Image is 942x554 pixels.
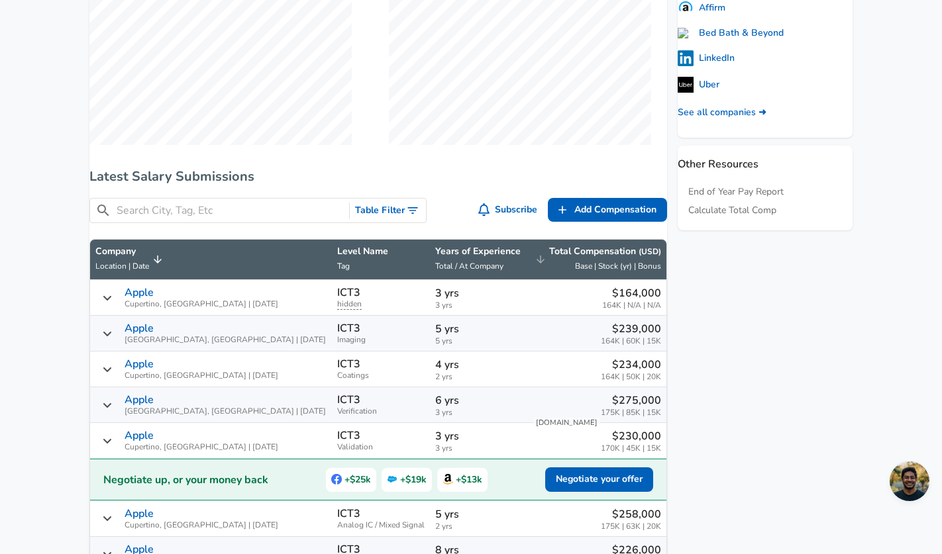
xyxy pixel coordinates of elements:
p: $258,000 [601,506,661,522]
a: Add Compensation [548,198,667,222]
p: $164,000 [602,285,661,301]
span: 3 yrs [435,444,521,453]
p: 3 yrs [435,285,521,301]
span: 2 yrs [435,522,521,531]
span: 2 yrs [435,373,521,381]
p: ICT3 [337,508,360,520]
span: Total / At Company [435,261,503,271]
img: Amazon [443,474,453,485]
p: ICT3 [337,287,360,299]
span: 170K | 45K | 15K [601,444,661,453]
span: Negotiate your offer [556,471,643,488]
p: Company [95,245,149,258]
p: $239,000 [601,321,661,337]
span: Total Compensation (USD) Base | Stock (yr) | Bonus [531,245,661,274]
a: Calculate Total Comp [688,204,776,217]
span: 3 yrs [435,408,521,417]
p: Apple [125,508,154,520]
img: linkedinlogo.png [678,50,694,66]
p: $234,000 [601,357,661,373]
span: Imaging [337,336,425,344]
span: Cupertino, [GEOGRAPHIC_DATA] | [DATE] [125,300,278,308]
a: Bed Bath & Beyond [678,26,784,40]
span: Analog IC / Mixed Signal [337,521,425,530]
a: End of Year Pay Report [688,185,784,199]
span: 175K | 85K | 15K [601,408,661,417]
p: ICT3 [337,358,360,370]
span: [GEOGRAPHIC_DATA], [GEOGRAPHIC_DATA] | [DATE] [125,336,326,344]
span: Base | Stock (yr) | Bonus [575,261,661,271]
a: LinkedIn [678,50,735,66]
input: Search City, Tag, Etc [117,203,344,219]
p: ICT3 [337,430,360,441]
span: Cupertino, [GEOGRAPHIC_DATA] | [DATE] [125,521,278,530]
p: ICT3 [337,322,360,334]
span: Validation [337,443,425,451]
span: 3 yrs [435,301,521,310]
a: See all companies ➜ [678,106,766,119]
p: Apple [125,394,154,406]
p: Apple [125,430,154,441]
span: focus tag for this data point is hidden until there are more submissions. Submit your salary anon... [337,299,362,310]
span: Add Compensation [574,202,656,218]
img: uberlogo.png [678,77,694,93]
p: $275,000 [601,392,661,408]
span: Cupertino, [GEOGRAPHIC_DATA] | [DATE] [125,371,278,380]
button: Toggle Search Filters [350,199,426,223]
p: Total Compensation [549,245,661,258]
p: Years of Experience [435,245,521,258]
h6: Latest Salary Submissions [89,166,667,187]
button: (USD) [639,246,661,257]
span: +$13k [437,468,488,492]
button: Subscribe [476,198,543,222]
p: Other Resources [678,146,853,172]
span: +$25k [326,468,376,492]
p: $230,000 [601,428,661,444]
span: 5 yrs [435,337,521,346]
span: 175K | 63K | 20K [601,522,661,531]
h2: Negotiate up, or your money back [103,472,268,488]
div: Open chat [890,461,929,501]
span: Location | Date [95,261,149,271]
img: bedbathandbeyond.com [678,28,694,38]
p: Apple [125,358,154,370]
span: 164K | 50K | 20K [601,373,661,381]
span: Tag [337,261,350,271]
p: Level Name [337,245,425,258]
p: 5 yrs [435,321,521,337]
span: Coatings [337,371,425,380]
span: Verification [337,407,425,416]
img: Salesforce [387,474,397,485]
p: 5 yrs [435,506,521,522]
p: 6 yrs [435,392,521,408]
span: +$19k [382,468,432,492]
p: Apple [125,287,154,299]
p: 4 yrs [435,357,521,373]
span: CompanyLocation | Date [95,245,166,274]
p: ICT3 [337,394,360,406]
button: Negotiate your offer [545,467,653,492]
span: 164K | N/A | N/A [602,301,661,310]
img: Facebook [331,474,342,485]
span: [GEOGRAPHIC_DATA], [GEOGRAPHIC_DATA] | [DATE] [125,407,326,416]
p: Apple [125,322,154,334]
a: Uber [678,77,719,93]
span: 164K | 60K | 15K [601,337,661,346]
p: 3 yrs [435,428,521,444]
span: Cupertino, [GEOGRAPHIC_DATA] | [DATE] [125,443,278,451]
a: Negotiate up, or your money backFacebook+$25kSalesforce+$19kAmazon+$13kNegotiate your offer [90,459,666,500]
